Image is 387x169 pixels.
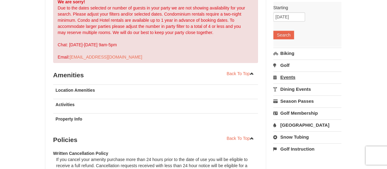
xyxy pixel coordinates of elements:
[53,134,258,146] h3: Policies
[56,88,95,93] strong: Location Amenities
[53,151,108,156] strong: Written Cancellation Policy
[223,134,258,143] a: Back To Top
[273,107,341,119] a: Golf Membership
[273,48,341,59] a: Biking
[53,69,258,81] h3: Amenities
[56,117,82,121] strong: Property Info
[273,60,341,71] a: Golf
[273,83,341,95] a: Dining Events
[273,31,294,39] button: Search
[273,5,337,11] label: Starting
[223,69,258,78] a: Back To Top
[273,131,341,143] a: Snow Tubing
[273,119,341,131] a: [GEOGRAPHIC_DATA]
[69,55,142,60] a: [EMAIL_ADDRESS][DOMAIN_NAME]
[56,102,75,107] strong: Activities
[273,143,341,155] a: Golf Instruction
[273,95,341,107] a: Season Passes
[273,71,341,83] a: Events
